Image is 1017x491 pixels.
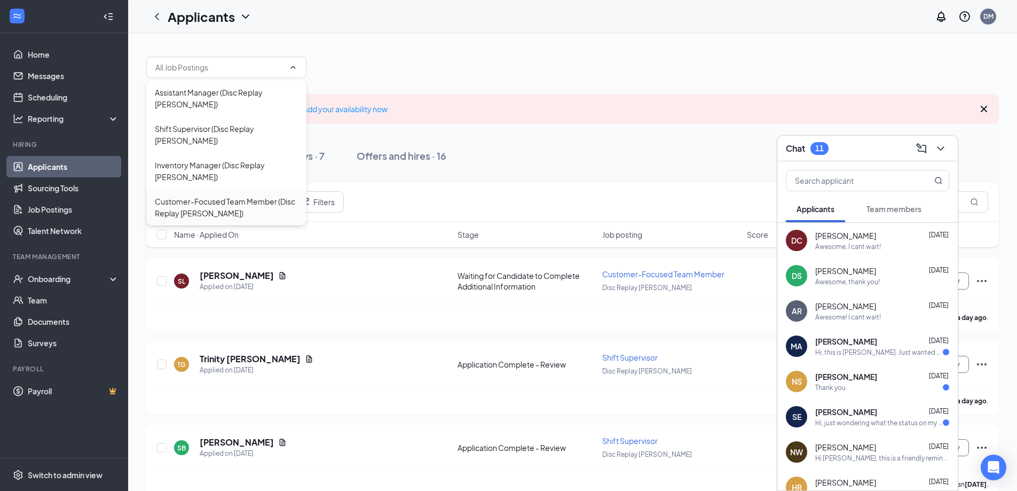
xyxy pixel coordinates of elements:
span: [PERSON_NAME] [815,442,876,453]
svg: Ellipses [975,441,988,454]
h5: [PERSON_NAME] [200,437,274,448]
span: [PERSON_NAME] [815,371,877,382]
svg: Ellipses [975,275,988,287]
div: Customer-Focused Team Member (Disc Replay [PERSON_NAME]) [155,196,298,219]
a: Surveys [28,332,119,354]
div: Offers and hires · 16 [357,149,446,162]
div: Hi, this is [PERSON_NAME]. Just wanted to reach back about the position. Is it still available? [815,348,943,357]
div: SE [792,411,801,422]
svg: Document [278,438,287,447]
span: [PERSON_NAME] [815,407,877,417]
svg: Ellipses [975,358,988,371]
div: Team Management [13,252,117,261]
svg: MagnifyingGlass [970,198,979,206]
div: NS [792,376,802,387]
span: [DATE] [929,442,949,450]
div: Reporting [28,113,120,124]
div: Shift Supervisor (Disc Replay [PERSON_NAME]) [155,123,298,146]
a: Add your availability now [303,104,388,114]
div: Hi, just wondering what the status on my application is! [815,418,943,427]
a: Job Postings [28,199,119,220]
span: Score [747,229,768,240]
svg: Notifications [935,10,948,23]
span: [DATE] [929,407,949,415]
div: Application Complete - Review [458,442,596,453]
div: AR [792,306,802,316]
h5: [PERSON_NAME] [200,270,274,282]
a: Talent Network [28,220,119,241]
svg: UserCheck [13,274,23,284]
div: NW [790,447,803,457]
div: Payroll [13,364,117,373]
span: Shift Supervisor [602,436,658,446]
div: Applied on [DATE] [200,365,313,376]
a: Documents [28,311,119,332]
span: [DATE] [929,478,949,486]
a: Team [28,290,119,311]
span: [DATE] [929,231,949,239]
div: Applied on [DATE] [200,448,287,459]
div: Awesome! I cant wait! [815,313,881,322]
div: Application Complete - Review [458,359,596,370]
span: Customer-Focused Team Member [602,269,724,279]
svg: ComposeMessage [915,142,928,155]
span: Job posting [602,229,642,240]
div: SL [178,277,185,286]
svg: MagnifyingGlass [934,176,943,185]
span: [PERSON_NAME] [815,336,877,347]
span: Applicants [797,204,834,214]
a: Messages [28,65,119,87]
input: Search applicant [786,170,913,191]
button: ChevronDown [932,140,949,157]
svg: Collapse [103,11,114,22]
div: Onboarding [28,274,110,284]
span: [PERSON_NAME] [815,230,876,241]
svg: Cross [977,103,990,115]
h3: Chat [786,143,805,154]
div: Thank you [815,383,846,392]
span: [PERSON_NAME] [815,301,876,311]
div: Applied on [DATE] [200,282,287,292]
div: DS [792,270,802,281]
div: DC [791,235,802,246]
a: Scheduling [28,87,119,108]
svg: ChevronDown [239,10,252,23]
div: Assistant Manager (Disc Replay [PERSON_NAME]) [155,87,298,110]
b: a day ago [957,314,987,322]
div: MA [791,341,802,352]
div: Hiring [13,140,117,149]
div: Awesome, thank you! [815,277,880,286]
svg: QuestionInfo [958,10,971,23]
span: [PERSON_NAME] [815,266,876,276]
div: Awesome, I cant wait! [815,242,881,251]
h5: Trinity [PERSON_NAME] [200,353,301,365]
div: Hi [PERSON_NAME], this is a friendly reminder. Your interview is coming up at: Date: [DATE] Time:... [815,454,949,463]
span: Name · Applied On [174,229,239,240]
svg: ChevronUp [289,63,297,72]
span: Disc Replay [PERSON_NAME] [602,367,692,375]
div: TG [177,360,186,369]
a: Sourcing Tools [28,177,119,199]
button: ComposeMessage [913,140,930,157]
span: Shift Supervisor [602,353,658,362]
a: Applicants [28,156,119,177]
div: Waiting for Candidate to Complete Additional Information [458,270,596,292]
svg: Analysis [13,113,23,124]
span: Disc Replay [PERSON_NAME] [602,450,692,458]
div: Inventory Manager (Disc Replay [PERSON_NAME]) [155,159,298,183]
span: Disc Replay [PERSON_NAME] [602,284,692,292]
h1: Applicants [168,7,235,26]
svg: ChevronDown [934,142,947,155]
span: Stage [458,229,479,240]
div: Switch to admin view [28,470,103,480]
span: [DATE] [929,301,949,309]
div: SB [177,443,186,453]
span: Team members [866,204,921,214]
svg: Document [305,355,313,363]
div: 11 [815,144,824,153]
div: Open Intercom Messenger [981,455,1006,480]
svg: ChevronLeft [151,10,163,23]
a: PayrollCrown [28,380,119,402]
span: [DATE] [929,372,949,380]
